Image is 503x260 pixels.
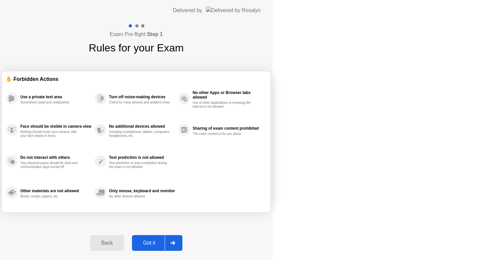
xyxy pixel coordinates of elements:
[20,189,91,193] div: Other materials are not allowed
[109,155,175,160] div: Text prediction is not allowed
[109,189,175,193] div: Only mouse, keyboard and monitor
[20,124,91,129] div: Face should be visible in camera view
[6,75,267,83] div: ✋ Forbidden Actions
[147,31,163,37] b: Step 1
[193,126,263,131] div: Sharing of exam content prohibited
[110,30,163,38] h4: Exam Pre-flight:
[132,235,182,251] button: Got it
[109,101,171,104] div: Check for noisy devices and ambient noise
[173,7,202,14] div: Delivered by
[89,40,184,56] h1: Rules for your Exam
[193,101,254,109] div: Use of other applications or browsing the internet is not allowed
[109,124,175,129] div: No additional devices allowed
[109,95,175,99] div: Turn off noise-making devices
[20,155,91,160] div: Do not interact with others
[20,161,82,169] div: Your physical space should be clear and communication apps turned off
[193,132,254,136] div: The exam content is for you alone
[20,195,82,198] div: Books, scripts, papers, etc
[20,130,82,138] div: Nothing should cover your camera, with your face clearly in focus
[92,240,122,246] div: Back
[193,90,263,100] div: No other Apps or Browser tabs allowed
[109,195,171,198] div: No other devices allowed
[109,161,171,169] div: Text prediction or auto-completion during the exam is not allowed
[109,130,171,138] div: Including smartphones, tablets, computers, headphones, etc.
[134,240,165,246] div: Got it
[20,95,91,99] div: Use a private test area
[90,235,124,251] button: Back
[206,7,261,14] img: Delivered by Rosalyn
[20,101,82,104] div: Somewhere quiet and undisturbed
